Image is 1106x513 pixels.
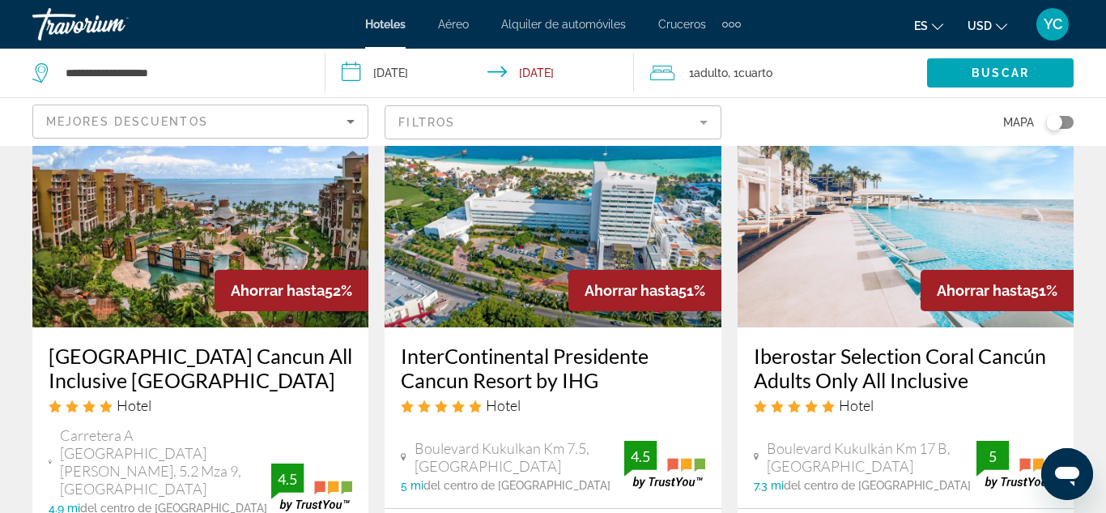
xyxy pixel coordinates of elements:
[486,396,521,414] span: Hotel
[585,282,678,299] span: Ahorrar hasta
[365,18,406,31] a: Hoteles
[271,464,352,511] img: trustyou-badge.svg
[784,479,971,492] span: del centro de [GEOGRAPHIC_DATA]
[501,18,626,31] a: Alquiler de automóviles
[937,282,1031,299] span: Ahorrar hasta
[754,396,1057,414] div: 5 star Hotel
[49,396,352,414] div: 4 star Hotel
[46,115,208,128] span: Mejores descuentos
[438,18,469,31] a: Aéreo
[1041,448,1093,500] iframe: Button to launch messaging window
[694,66,728,79] span: Adulto
[976,447,1009,466] div: 5
[968,19,992,32] span: USD
[568,270,721,311] div: 51%
[325,49,635,97] button: Check-in date: Sep 20, 2025 Check-out date: Sep 25, 2025
[1034,115,1074,130] button: Toggle map
[423,479,610,492] span: del centro de [GEOGRAPHIC_DATA]
[634,49,927,97] button: Travelers: 1 adult, 0 children
[231,282,325,299] span: Ahorrar hasta
[117,396,151,414] span: Hotel
[658,18,706,31] a: Cruceros
[415,439,624,475] span: Boulevard Kukulkan Km 7.5, [GEOGRAPHIC_DATA]
[215,270,368,311] div: 52%
[738,68,1074,327] img: Hotel image
[767,439,976,475] span: Boulevard Kukulkán Km 17 B, [GEOGRAPHIC_DATA]
[914,14,943,37] button: Change language
[49,344,352,392] a: [GEOGRAPHIC_DATA] Cancun All Inclusive [GEOGRAPHIC_DATA]
[914,19,928,32] span: es
[401,344,704,392] a: InterContinental Presidente Cancun Resort by IHG
[754,344,1057,392] a: Iberostar Selection Coral Cancún Adults Only All Inclusive
[738,66,772,79] span: Cuarto
[624,447,657,466] div: 4.5
[1032,7,1074,41] button: User Menu
[921,270,1074,311] div: 51%
[1003,111,1034,134] span: Mapa
[1044,16,1062,32] span: YC
[624,441,705,489] img: trustyou-badge.svg
[968,14,1007,37] button: Change currency
[839,396,874,414] span: Hotel
[927,58,1074,88] button: Buscar
[385,68,721,327] img: Hotel image
[60,426,272,498] span: Carretera A [GEOGRAPHIC_DATA][PERSON_NAME]. 5.2 Mza 9, [GEOGRAPHIC_DATA]
[385,105,721,140] button: Filter
[972,66,1029,79] span: Buscar
[401,396,704,414] div: 5 star Hotel
[401,479,423,492] span: 5 mi
[722,11,741,37] button: Extra navigation items
[46,112,355,131] mat-select: Sort by
[32,68,368,327] img: Hotel image
[271,469,304,489] div: 4.5
[728,62,772,84] span: , 1
[754,479,784,492] span: 7.3 mi
[689,62,728,84] span: 1
[32,3,194,45] a: Travorium
[976,441,1057,489] img: trustyou-badge.svg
